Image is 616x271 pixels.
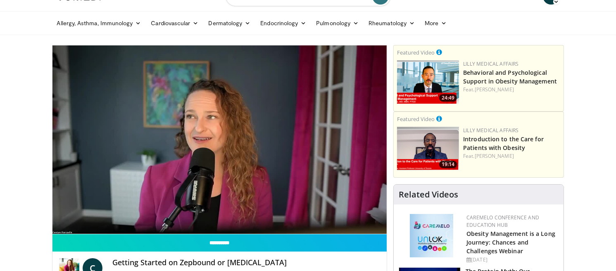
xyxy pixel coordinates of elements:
[463,60,519,67] a: Lilly Medical Affairs
[475,86,514,93] a: [PERSON_NAME]
[397,49,435,56] small: Featured Video
[439,161,457,168] span: 19:14
[204,15,256,31] a: Dermatology
[463,152,560,160] div: Feat.
[397,60,459,104] img: ba3304f6-7838-4e41-9c0f-2e31ebde6754.png.150x105_q85_crop-smart_upscale.png
[52,15,146,31] a: Allergy, Asthma, Immunology
[439,94,457,102] span: 24:49
[364,15,420,31] a: Rheumatology
[463,127,519,134] a: Lilly Medical Affairs
[146,15,203,31] a: Cardiovascular
[255,15,311,31] a: Endocrinology
[397,115,435,123] small: Featured Video
[466,230,555,255] a: Obesity Management is a Long Journey: Chances and Challenges Webinar
[420,15,452,31] a: More
[463,86,560,93] div: Feat.
[311,15,364,31] a: Pulmonology
[466,214,539,228] a: CaReMeLO Conference and Education Hub
[410,214,453,257] img: 45df64a9-a6de-482c-8a90-ada250f7980c.png.150x105_q85_autocrop_double_scale_upscale_version-0.2.jpg
[475,152,514,159] a: [PERSON_NAME]
[112,258,380,267] h4: Getting Started on Zepbound or [MEDICAL_DATA]
[397,127,459,170] img: acc2e291-ced4-4dd5-b17b-d06994da28f3.png.150x105_q85_crop-smart_upscale.png
[399,190,458,200] h4: Related Videos
[52,45,387,234] video-js: Video Player
[397,127,459,170] a: 19:14
[466,256,557,264] div: [DATE]
[463,69,557,85] a: Behavioral and Psychological Support in Obesity Management
[397,60,459,104] a: 24:49
[463,135,544,152] a: Introduction to the Care for Patients with Obesity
